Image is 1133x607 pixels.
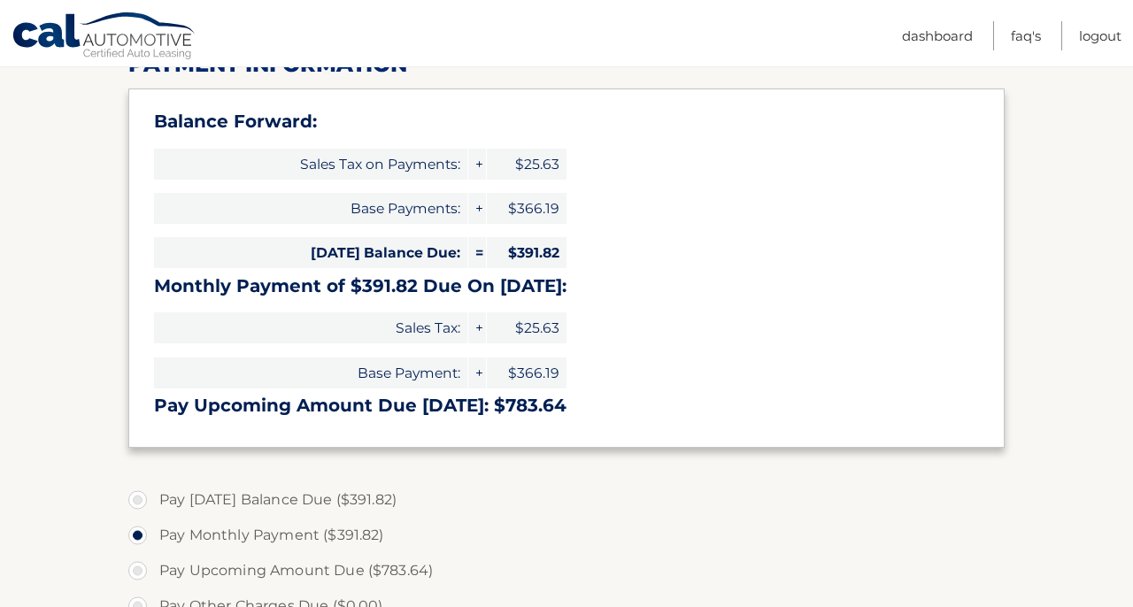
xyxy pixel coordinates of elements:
[487,193,566,224] span: $366.19
[154,357,467,388] span: Base Payment:
[154,193,467,224] span: Base Payments:
[154,312,467,343] span: Sales Tax:
[154,275,979,297] h3: Monthly Payment of $391.82 Due On [DATE]:
[468,149,486,180] span: +
[128,482,1005,518] label: Pay [DATE] Balance Due ($391.82)
[468,357,486,388] span: +
[468,312,486,343] span: +
[487,237,566,268] span: $391.82
[902,21,973,50] a: Dashboard
[154,149,467,180] span: Sales Tax on Payments:
[154,111,979,133] h3: Balance Forward:
[128,553,1005,588] label: Pay Upcoming Amount Due ($783.64)
[154,395,979,417] h3: Pay Upcoming Amount Due [DATE]: $783.64
[487,357,566,388] span: $366.19
[1011,21,1041,50] a: FAQ's
[1079,21,1121,50] a: Logout
[12,12,197,63] a: Cal Automotive
[487,312,566,343] span: $25.63
[154,237,467,268] span: [DATE] Balance Due:
[468,193,486,224] span: +
[128,518,1005,553] label: Pay Monthly Payment ($391.82)
[468,237,486,268] span: =
[487,149,566,180] span: $25.63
